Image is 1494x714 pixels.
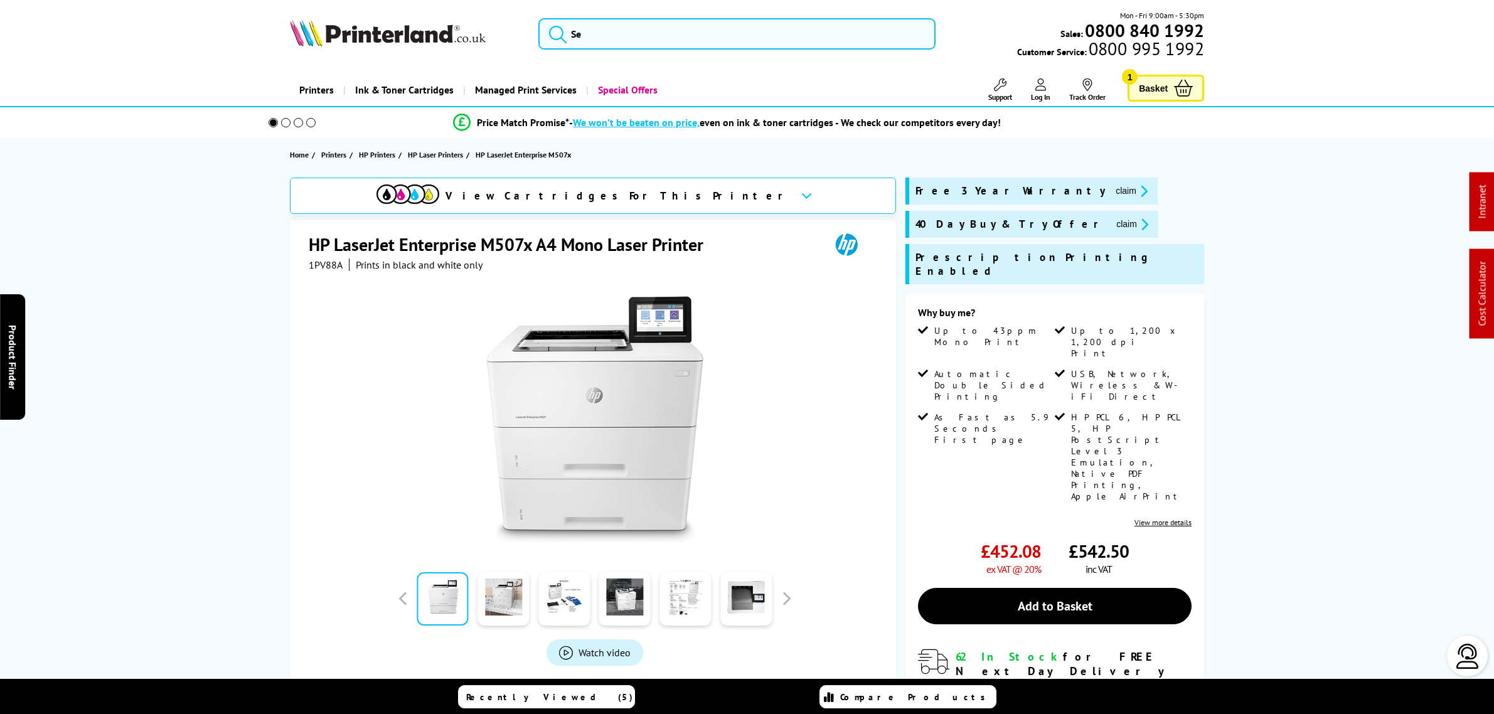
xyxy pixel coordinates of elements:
[1069,540,1129,563] span: £542.50
[1069,78,1106,102] a: Track Order
[934,325,1052,348] span: Up to 43ppm Mono Print
[981,540,1041,563] span: £452.08
[252,112,1203,134] li: modal_Promise
[1476,262,1488,326] a: Cost Calculator
[1128,75,1204,102] a: Basket 1
[915,217,1106,232] span: 40 Day Buy & Try Offer
[343,74,463,106] a: Ink & Toner Cartridges
[472,296,718,542] img: HP LaserJet Enterprise M507x
[934,368,1052,402] span: Automatic Double Sided Printing
[1060,28,1083,40] span: Sales:
[569,116,1001,129] div: - even on ink & toner cartridges - We check our competitors every day!
[1083,24,1204,36] a: 0800 840 1992
[359,148,395,161] span: HP Printers
[1476,185,1488,219] a: Intranet
[1112,217,1152,232] button: promo-description
[547,639,643,666] a: Product_All_Videos
[476,148,571,161] span: HP LaserJet Enterprise M507x
[466,691,633,703] span: Recently Viewed (5)
[290,74,343,106] a: Printers
[356,258,483,271] i: Prints in black and white only
[309,233,716,256] h1: HP LaserJet Enterprise M507x A4 Mono Laser Printer
[321,148,346,161] span: Printers
[446,189,791,203] span: View Cartridges For This Printer
[376,184,439,204] img: View Cartridges
[988,92,1012,102] span: Support
[355,74,454,106] span: Ink & Toner Cartridges
[1071,325,1189,359] span: Up to 1,200 x 1,200 dpi Print
[579,646,631,659] span: Watch video
[290,19,486,46] img: Printerland Logo
[1120,9,1204,21] span: Mon - Fri 9:00am - 5:30pm
[1071,368,1189,402] span: USB, Network, Wireless & W-iFi Direct
[321,148,349,161] a: Printers
[573,116,700,129] span: We won’t be beaten on price,
[6,325,19,390] span: Product Finder
[1139,80,1168,97] span: Basket
[1087,43,1204,55] span: 0800 995 1992
[477,116,569,129] span: Price Match Promise*
[840,691,992,703] span: Compare Products
[915,184,1106,198] span: Free 3 Year Warranty
[1071,412,1189,502] span: HP PCL 6, HP PCL 5, HP PostScript Level 3 Emulation, Native PDF Printing, Apple AirPrint
[988,78,1012,102] a: Support
[408,148,466,161] a: HP Laser Printers
[1134,518,1192,527] a: View more details
[290,19,523,49] a: Printerland Logo
[1112,184,1151,198] button: promo-description
[476,148,574,161] a: HP LaserJet Enterprise M507x
[1455,644,1480,669] img: user-headset-light.svg
[408,148,463,161] span: HP Laser Printers
[956,649,1063,664] span: 62 In Stock
[586,74,667,106] a: Special Offers
[1031,92,1050,102] span: Log In
[538,18,935,50] input: Se
[934,412,1052,445] span: As Fast as 5.9 Seconds First page
[1085,19,1204,42] b: 0800 840 1992
[290,148,312,161] a: Home
[463,74,586,106] a: Managed Print Services
[1017,43,1204,58] span: Customer Service:
[986,563,1041,575] span: ex VAT @ 20%
[458,685,635,708] a: Recently Viewed (5)
[819,685,996,708] a: Compare Products
[818,233,875,256] img: HP
[918,588,1192,624] a: Add to Basket
[1086,563,1112,575] span: inc VAT
[1031,78,1050,102] a: Log In
[359,148,398,161] a: HP Printers
[956,649,1192,678] div: for FREE Next Day Delivery
[918,649,1192,707] div: modal_delivery
[309,258,343,271] span: 1PV88A
[290,148,309,161] span: Home
[915,250,1198,278] span: Prescription Printing Enabled
[1122,69,1138,85] span: 1
[918,306,1192,325] div: Why buy me?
